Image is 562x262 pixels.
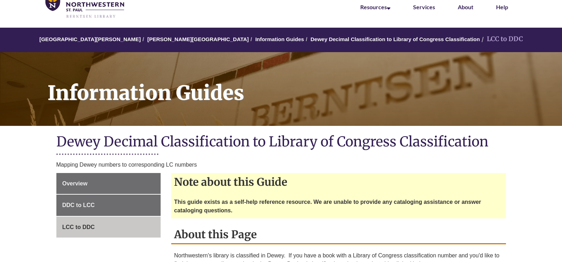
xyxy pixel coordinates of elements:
[147,36,249,42] a: [PERSON_NAME][GEOGRAPHIC_DATA]
[40,52,562,117] h1: Information Guides
[56,162,197,168] span: Mapping Dewey numbers to corresponding LC numbers
[480,34,523,44] li: LCC to DDC
[413,4,435,10] a: Services
[56,195,161,216] a: DDC to LCC
[360,4,390,10] a: Resources
[171,173,506,191] h2: Note about this Guide
[171,225,506,244] h2: About this Page
[62,224,95,230] span: LCC to DDC
[62,180,88,186] span: Overview
[255,36,304,42] a: Information Guides
[56,133,506,152] h1: Dewey Decimal Classification to Library of Congress Classification
[39,36,141,42] a: [GEOGRAPHIC_DATA][PERSON_NAME]
[311,36,480,42] a: Dewey Decimal Classification to Library of Congress Classification
[56,217,161,238] a: LCC to DDC
[174,199,481,213] strong: This guide exists as a self-help reference resource. We are unable to provide any cataloging assi...
[62,202,95,208] span: DDC to LCC
[458,4,473,10] a: About
[56,173,161,194] a: Overview
[56,173,161,238] div: Guide Page Menu
[496,4,508,10] a: Help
